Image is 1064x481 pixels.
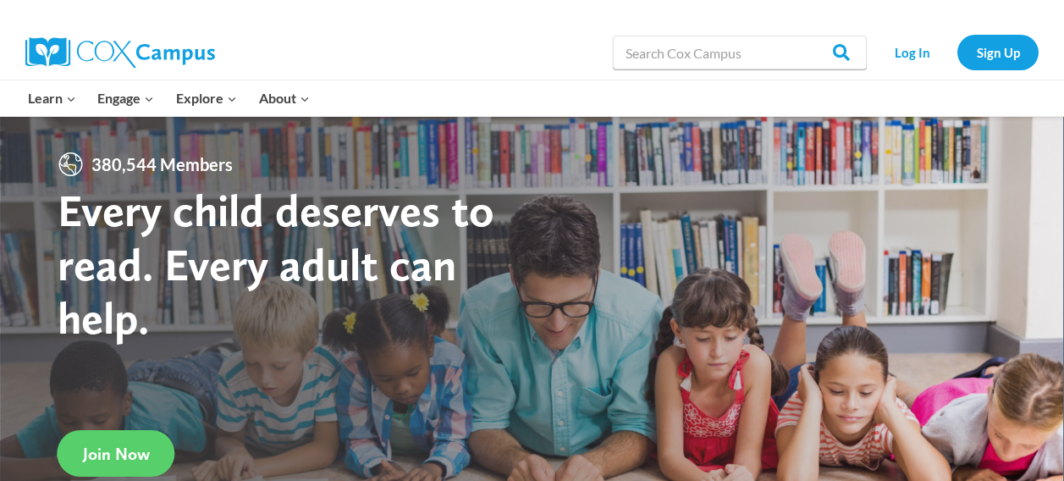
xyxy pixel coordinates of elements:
img: Cox Campus [25,37,215,68]
nav: Primary Navigation [17,80,320,116]
a: Join Now [58,430,175,477]
span: Explore [176,87,237,109]
nav: Secondary Navigation [875,35,1039,69]
input: Search Cox Campus [613,36,867,69]
strong: Every child deserves to read. Every adult can help. [58,183,494,345]
a: Sign Up [957,35,1039,69]
span: Engage [97,87,154,109]
a: Log In [875,35,949,69]
span: Learn [28,87,76,109]
span: Join Now [83,444,150,464]
span: About [259,87,310,109]
span: 380,544 Members [85,151,240,178]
